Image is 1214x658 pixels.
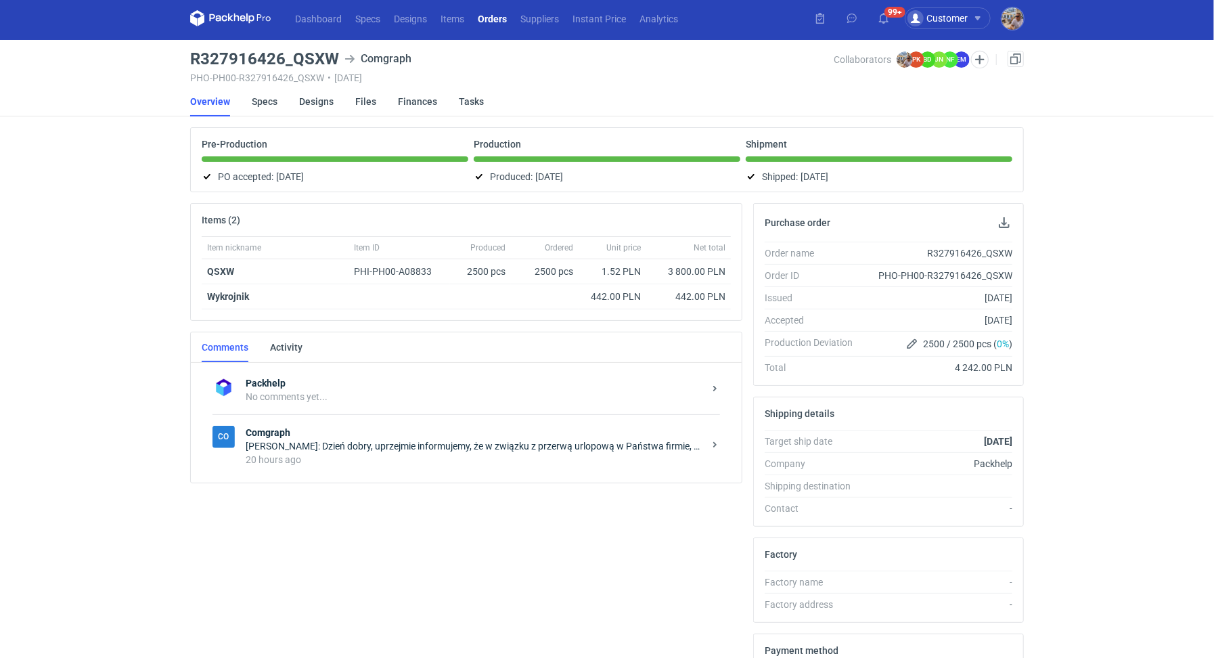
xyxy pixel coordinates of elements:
div: Order ID [765,269,863,282]
h2: Payment method [765,645,838,656]
span: Ordered [545,242,573,253]
a: Specs [349,10,387,26]
span: • [328,72,331,83]
a: Instant Price [566,10,633,26]
svg: Packhelp Pro [190,10,271,26]
div: Contact [765,502,863,515]
a: Orders [471,10,514,26]
figcaption: NF [942,51,958,68]
div: - [863,575,1012,589]
div: Order name [765,246,863,260]
img: Michał Palasek [1002,7,1024,30]
a: Analytics [633,10,685,26]
div: Comgraph [344,51,411,67]
a: Suppliers [514,10,566,26]
h2: Items (2) [202,215,240,225]
div: [DATE] [863,291,1012,305]
div: 442.00 PLN [652,290,725,303]
span: Collaborators [834,54,891,65]
a: Designs [299,87,334,116]
div: PO accepted: [202,169,468,185]
div: Factory address [765,598,863,611]
div: Shipping destination [765,479,863,493]
span: Produced [470,242,505,253]
div: Factory name [765,575,863,589]
h2: Purchase order [765,217,830,228]
div: [DATE] [863,313,1012,327]
span: [DATE] [801,169,828,185]
a: Tasks [459,87,484,116]
div: PHI-PH00-A08833 [354,265,445,278]
a: Duplicate [1008,51,1024,67]
div: Total [765,361,863,374]
div: - [863,502,1012,515]
p: Pre-Production [202,139,267,150]
figcaption: PK [908,51,924,68]
button: Edit collaborators [971,51,989,68]
strong: [DATE] [984,436,1012,447]
div: 20 hours ago [246,453,704,466]
div: Packhelp [863,457,1012,470]
button: Customer [905,7,1002,29]
div: 4 242.00 PLN [863,361,1012,374]
span: [DATE] [535,169,563,185]
p: Shipment [746,139,787,150]
div: Comgraph [212,426,235,448]
div: Company [765,457,863,470]
div: 2500 pcs [450,259,511,284]
div: PHO-PH00-R327916426_QSXW [DATE] [190,72,834,83]
div: Produced: [474,169,740,185]
span: 2500 / 2500 pcs ( ) [923,337,1012,351]
div: Target ship date [765,435,863,448]
div: 3 800.00 PLN [652,265,725,278]
div: [PERSON_NAME]: Dzień dobry, uprzejmie informujemy, że w związku z przerwą urlopową w Państwa firm... [246,439,704,453]
button: 99+ [873,7,895,29]
figcaption: BD [920,51,936,68]
a: Overview [190,87,230,116]
h2: Shipping details [765,408,834,419]
div: Issued [765,291,863,305]
figcaption: JN [931,51,947,68]
p: Production [474,139,521,150]
div: R327916426_QSXW [863,246,1012,260]
img: Michał Palasek [897,51,913,68]
div: No comments yet... [246,390,704,403]
a: Designs [387,10,434,26]
span: [DATE] [276,169,304,185]
span: Net total [694,242,725,253]
strong: Wykrojnik [207,291,249,302]
div: Customer [907,10,968,26]
strong: Packhelp [246,376,704,390]
div: Production Deviation [765,336,863,352]
figcaption: Co [212,426,235,448]
button: Edit production Deviation [904,336,920,352]
button: Download PO [996,215,1012,231]
a: Files [355,87,376,116]
a: Dashboard [288,10,349,26]
a: Comments [202,332,248,362]
h2: Factory [765,549,797,560]
figcaption: EM [953,51,970,68]
a: Specs [252,87,277,116]
img: Packhelp [212,376,235,399]
div: 1.52 PLN [584,265,641,278]
span: Item ID [354,242,380,253]
strong: Comgraph [246,426,704,439]
div: 442.00 PLN [584,290,641,303]
a: Finances [398,87,437,116]
div: 2500 pcs [511,259,579,284]
span: Unit price [606,242,641,253]
h3: R327916426_QSXW [190,51,339,67]
strong: QSXW [207,266,234,277]
span: 0% [997,338,1009,349]
div: - [863,598,1012,611]
a: Activity [270,332,302,362]
a: Items [434,10,471,26]
div: Shipped: [746,169,1012,185]
div: Accepted [765,313,863,327]
div: PHO-PH00-R327916426_QSXW [863,269,1012,282]
span: Item nickname [207,242,261,253]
